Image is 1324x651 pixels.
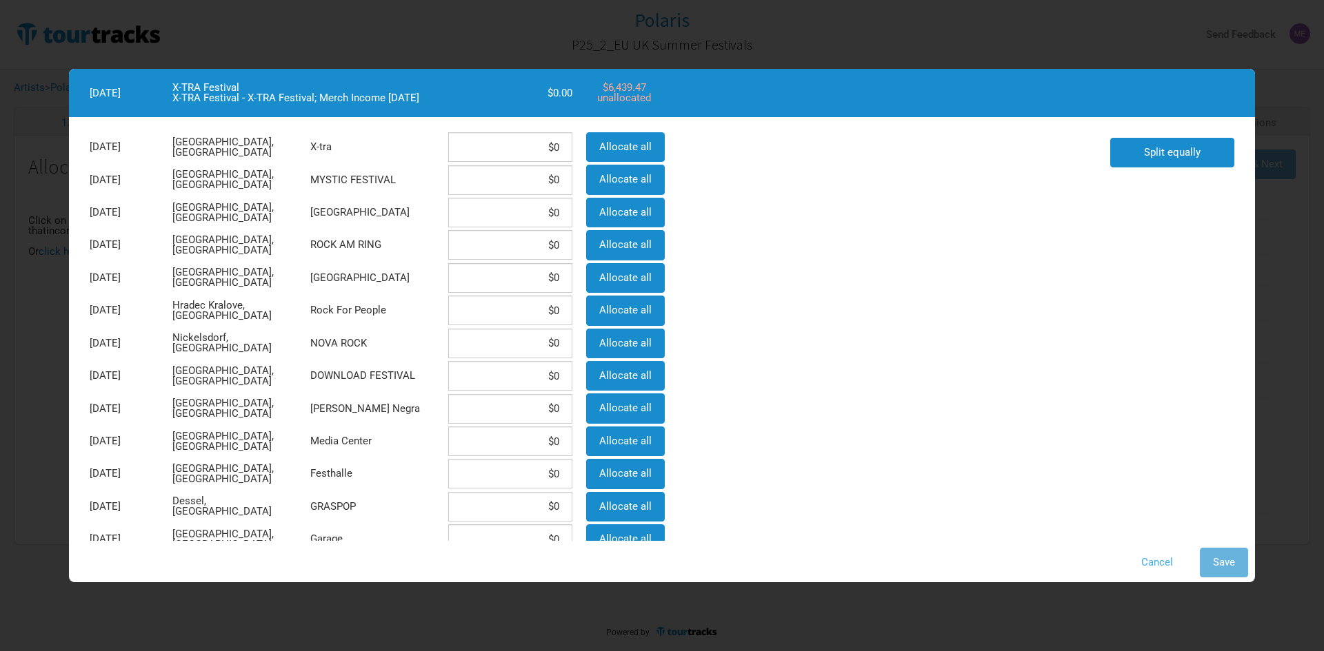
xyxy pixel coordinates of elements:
div: [DATE] [83,304,165,317]
div: [GEOGRAPHIC_DATA], [GEOGRAPHIC_DATA] [165,266,303,289]
div: [DATE] [83,206,165,219]
div: Hradec Kralove, [GEOGRAPHIC_DATA] [165,299,303,322]
span: Allocate all [599,500,652,513]
button: Allocate all [586,296,665,325]
button: Allocate all [586,426,665,456]
button: Allocate all [586,393,665,423]
div: [GEOGRAPHIC_DATA], [GEOGRAPHIC_DATA] [165,234,303,257]
div: [GEOGRAPHIC_DATA] [303,206,441,219]
div: Festhalle [303,467,441,480]
div: [DATE] [83,337,165,350]
button: Allocate all [586,198,665,227]
span: Allocate all [599,337,652,349]
div: [DATE] [83,271,165,285]
span: Allocate all [599,402,652,414]
div: Rock For People [303,304,441,317]
div: Nickelsdorf, [GEOGRAPHIC_DATA] [165,331,303,355]
div: [DATE] [83,435,165,448]
div: [DATE] [83,500,165,513]
div: [GEOGRAPHIC_DATA], [GEOGRAPHIC_DATA] [165,364,303,388]
div: [DATE] [83,238,165,251]
span: Allocate all [599,271,652,284]
span: Allocate all [599,206,652,218]
div: NOVA ROCK [303,337,441,350]
div: ROCK AM RING [303,238,441,251]
div: [GEOGRAPHIC_DATA], [GEOGRAPHIC_DATA] [165,168,303,192]
div: [GEOGRAPHIC_DATA] [303,271,441,285]
div: [GEOGRAPHIC_DATA], [GEOGRAPHIC_DATA] [165,430,303,453]
button: Allocate all [586,459,665,488]
div: [GEOGRAPHIC_DATA], [GEOGRAPHIC_DATA] [165,462,303,486]
button: Allocate all [586,230,665,260]
span: Allocate all [599,467,652,479]
div: [PERSON_NAME] Negra [303,402,441,415]
div: [DATE] [83,467,165,480]
button: Allocate all [586,361,665,391]
div: Media Center [303,435,441,448]
span: Allocate all [599,369,652,382]
button: Allocate all [586,492,665,521]
span: Allocate all [599,435,652,447]
button: Allocate all [586,263,665,293]
div: [DATE] [83,402,165,415]
div: Dessel, [GEOGRAPHIC_DATA] [165,495,303,518]
span: Allocate all [599,238,652,251]
div: GRASPOP [303,500,441,513]
div: DOWNLOAD FESTIVAL [303,369,441,382]
div: [GEOGRAPHIC_DATA], [GEOGRAPHIC_DATA] [165,201,303,225]
span: Allocate all [599,304,652,316]
div: [GEOGRAPHIC_DATA], [GEOGRAPHIC_DATA] [165,397,303,420]
div: [DATE] [83,369,165,382]
button: Allocate all [586,329,665,358]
